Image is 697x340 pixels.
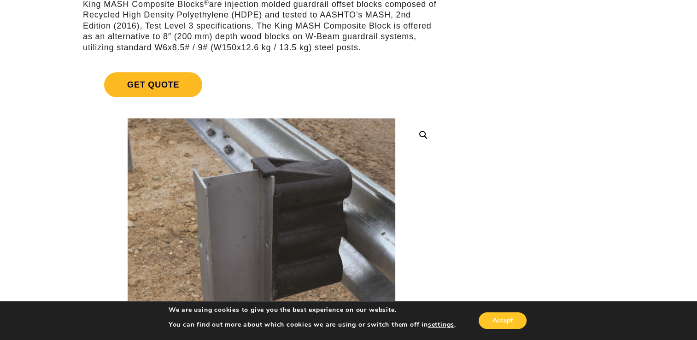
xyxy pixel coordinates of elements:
button: Accept [479,312,527,329]
button: settings [428,321,454,329]
p: We are using cookies to give you the best experience on our website. [169,306,456,314]
a: Get Quote [83,61,440,108]
span: Get Quote [104,72,202,97]
p: You can find out more about which cookies we are using or switch them off in . [169,321,456,329]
